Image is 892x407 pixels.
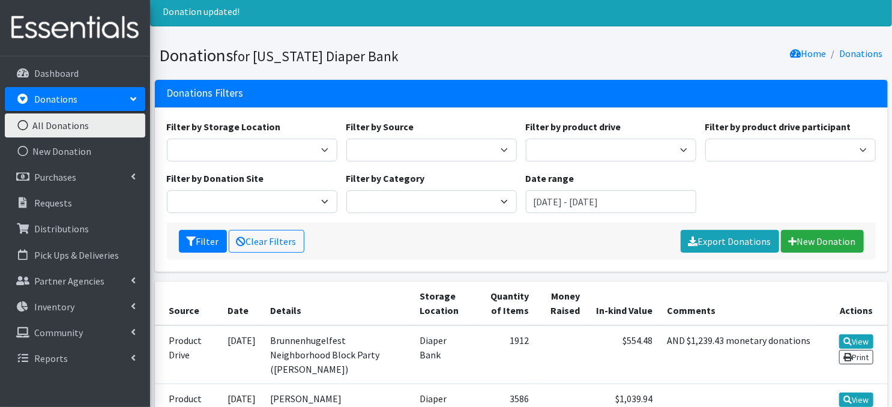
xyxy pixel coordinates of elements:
[167,87,244,100] h3: Donations Filters
[526,171,574,185] label: Date range
[840,47,883,59] a: Donations
[155,325,220,384] td: Product Drive
[179,230,227,253] button: Filter
[34,249,119,261] p: Pick Ups & Deliveries
[5,321,145,345] a: Community
[475,325,537,384] td: 1912
[587,282,660,325] th: In-kind Value
[587,325,660,384] td: $554.48
[234,47,399,65] small: for [US_STATE] Diaper Bank
[5,139,145,163] a: New Donation
[34,223,89,235] p: Distributions
[536,282,586,325] th: Money Raised
[160,45,517,66] h1: Donations
[412,282,474,325] th: Storage Location
[34,275,104,287] p: Partner Agencies
[839,393,873,407] a: View
[220,282,264,325] th: Date
[5,191,145,215] a: Requests
[34,67,79,79] p: Dashboard
[5,165,145,189] a: Purchases
[167,119,281,134] label: Filter by Storage Location
[34,352,68,364] p: Reports
[839,350,873,364] a: Print
[526,119,621,134] label: Filter by product drive
[34,197,72,209] p: Requests
[526,190,696,213] input: January 1, 2011 - December 31, 2011
[660,282,824,325] th: Comments
[5,269,145,293] a: Partner Agencies
[781,230,864,253] a: New Donation
[155,282,220,325] th: Source
[220,325,264,384] td: [DATE]
[5,346,145,370] a: Reports
[5,113,145,137] a: All Donations
[229,230,304,253] a: Clear Filters
[264,325,413,384] td: Brunnenhugelfest Neighborhood Block Party ([PERSON_NAME])
[264,282,413,325] th: Details
[475,282,537,325] th: Quantity of Items
[5,87,145,111] a: Donations
[5,295,145,319] a: Inventory
[5,61,145,85] a: Dashboard
[34,327,83,339] p: Community
[825,282,888,325] th: Actions
[791,47,827,59] a: Home
[5,243,145,267] a: Pick Ups & Deliveries
[346,171,425,185] label: Filter by Category
[167,171,264,185] label: Filter by Donation Site
[34,93,77,105] p: Donations
[5,217,145,241] a: Distributions
[412,325,474,384] td: Diaper Bank
[681,230,779,253] a: Export Donations
[839,334,873,349] a: View
[660,325,824,384] td: AND $1,239.43 monetary donations
[346,119,414,134] label: Filter by Source
[34,171,76,183] p: Purchases
[5,8,145,48] img: HumanEssentials
[34,301,74,313] p: Inventory
[705,119,851,134] label: Filter by product drive participant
